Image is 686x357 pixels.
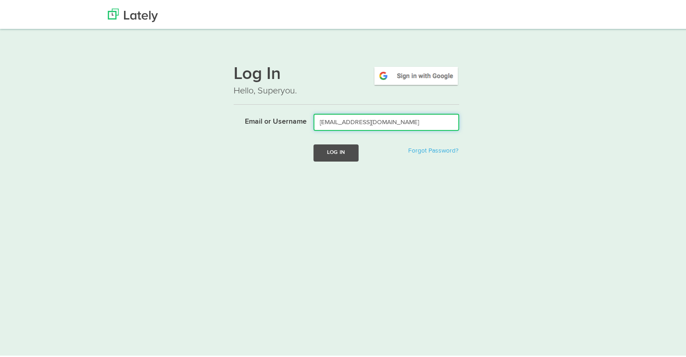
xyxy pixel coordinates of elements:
a: Forgot Password? [408,146,458,152]
img: Lately [108,7,158,20]
img: google-signin.png [373,64,459,84]
button: Log In [313,143,359,159]
p: Hello, Superyou. [234,83,459,96]
input: Email or Username [313,112,459,129]
h1: Log In [234,64,459,83]
label: Email or Username [227,112,307,125]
